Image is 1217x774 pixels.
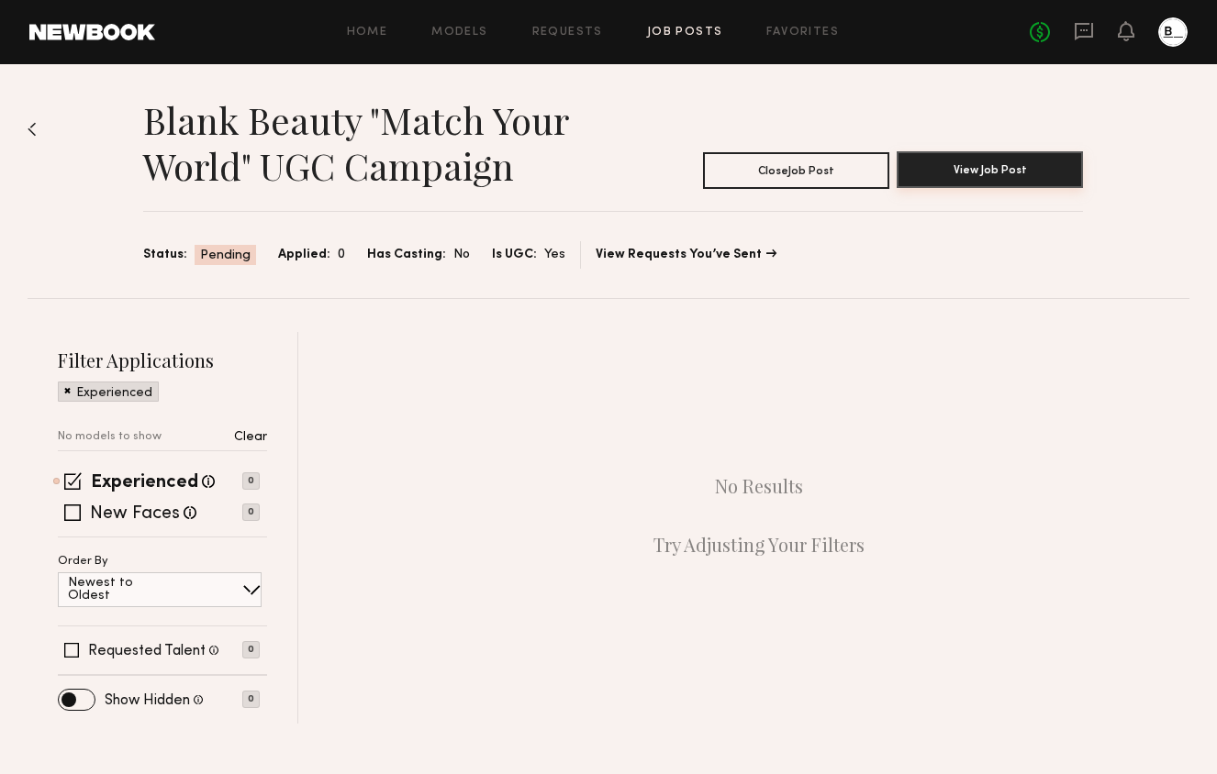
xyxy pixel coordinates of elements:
[58,431,162,443] p: No models to show
[91,474,198,492] label: Experienced
[58,556,108,568] p: Order By
[143,245,187,265] span: Status:
[897,152,1083,189] a: View Job Post
[653,534,865,556] p: Try Adjusting Your Filters
[88,644,206,658] label: Requested Talent
[715,475,803,497] p: No Results
[242,503,260,521] p: 0
[897,151,1083,188] button: View Job Post
[278,245,330,265] span: Applied:
[647,27,723,39] a: Job Posts
[242,641,260,658] p: 0
[431,27,487,39] a: Models
[90,505,180,524] label: New Faces
[105,693,190,708] label: Show Hidden
[367,245,446,265] span: Has Casting:
[234,431,267,444] p: Clear
[76,387,152,400] p: Experienced
[28,122,37,137] img: Back to previous page
[143,97,613,189] h1: Blank Beauty "Match Your World" UGC Campaign
[200,247,251,265] span: Pending
[492,245,537,265] span: Is UGC:
[703,152,889,189] button: CloseJob Post
[532,27,603,39] a: Requests
[347,27,388,39] a: Home
[242,472,260,490] p: 0
[596,249,776,261] a: View Requests You’ve Sent
[766,27,839,39] a: Favorites
[68,577,177,603] p: Newest to Oldest
[58,348,267,372] h2: Filter Applications
[338,245,345,265] span: 0
[544,245,565,265] span: Yes
[453,245,470,265] span: No
[242,691,260,708] p: 0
